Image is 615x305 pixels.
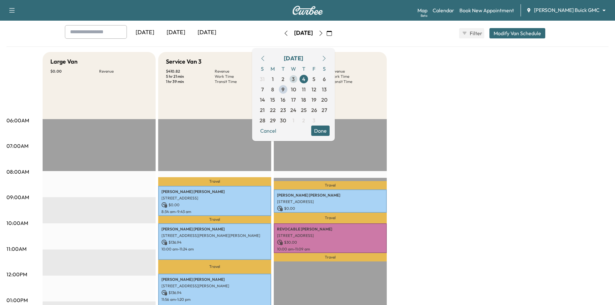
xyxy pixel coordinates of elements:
button: Done [311,126,330,136]
div: [DATE] [284,54,303,63]
span: 14 [260,96,265,104]
p: [STREET_ADDRESS] [277,233,384,238]
div: [DATE] [294,29,313,37]
a: MapBeta [417,6,427,14]
p: 09:00AM [6,193,29,201]
span: 15 [270,96,275,104]
p: Work Time [215,74,263,79]
span: 16 [281,96,285,104]
span: 12 [312,86,316,93]
span: 13 [322,86,327,93]
span: S [257,64,268,74]
p: [PERSON_NAME] [PERSON_NAME] [277,193,384,198]
p: [STREET_ADDRESS] [161,196,268,201]
span: 9 [282,86,284,93]
span: 30 [280,117,286,124]
p: $ 0.00 [50,69,99,74]
span: 25 [301,106,307,114]
p: [PERSON_NAME] [PERSON_NAME] [161,227,268,232]
span: W [288,64,299,74]
p: $ 136.94 [161,239,268,245]
p: Travel [158,216,271,223]
h5: Service Van 3 [166,57,201,66]
p: Transit Time [215,79,263,84]
span: 21 [260,106,265,114]
p: 10:00 am - 11:24 am [161,247,268,252]
span: 31 [260,75,265,83]
span: 24 [290,106,296,114]
p: [PERSON_NAME] [PERSON_NAME] [161,277,268,282]
span: M [268,64,278,74]
a: Calendar [433,6,454,14]
div: [DATE] [129,25,160,40]
p: 10:00AM [6,219,28,227]
span: 3 [313,117,315,124]
a: Book New Appointment [459,6,514,14]
p: $ 136.94 [161,290,268,296]
p: Travel [158,260,271,274]
span: 11 [302,86,306,93]
span: F [309,64,319,74]
p: $ 0.00 [161,202,268,208]
span: 18 [301,96,306,104]
span: 19 [312,96,316,104]
span: Filter [470,29,481,37]
span: 23 [280,106,286,114]
p: Work Time [330,74,379,79]
p: 5 hr 21 min [166,74,215,79]
p: [PERSON_NAME] [PERSON_NAME] [161,189,268,194]
p: Travel [274,213,387,223]
p: 07:00AM [6,142,28,150]
p: Travel [158,177,271,186]
p: Travel [274,253,387,261]
span: 4 [302,75,305,83]
span: 8 [271,86,274,93]
h5: Large Van [50,57,77,66]
span: 7 [261,86,264,93]
span: 29 [270,117,276,124]
p: Transit Time [330,79,379,84]
button: Modify Van Schedule [489,28,545,38]
div: Beta [421,13,427,18]
p: Travel [274,181,387,189]
span: 2 [282,75,284,83]
p: 06:00AM [6,117,29,124]
span: [PERSON_NAME] Buick GMC [534,6,600,14]
p: $ 0.00 [277,206,384,211]
span: 6 [323,75,326,83]
p: 12:00PM [6,270,27,278]
span: 5 [313,75,315,83]
button: Filter [459,28,484,38]
span: 3 [292,75,295,83]
p: Revenue [99,69,148,74]
p: $ 410.82 [166,69,215,74]
p: 11:56 am - 1:20 pm [161,297,268,302]
p: 8:34 am - 9:43 am [161,209,268,214]
p: Revenue [330,69,379,74]
p: 10:00 am - 11:09 am [277,247,384,252]
p: REVOCABLE [PERSON_NAME] [277,227,384,232]
p: 08:00AM [6,168,29,176]
button: Cancel [257,126,279,136]
span: 1 [292,117,294,124]
p: Revenue [215,69,263,74]
div: [DATE] [191,25,222,40]
span: 20 [321,96,327,104]
p: 1 hr 39 min [166,79,215,84]
span: T [278,64,288,74]
span: 26 [311,106,317,114]
span: 2 [302,117,305,124]
p: 11:00AM [6,245,26,253]
p: 01:00PM [6,296,28,304]
span: 27 [322,106,327,114]
img: Curbee Logo [292,6,323,15]
span: 10 [291,86,296,93]
div: [DATE] [160,25,191,40]
p: [STREET_ADDRESS][PERSON_NAME] [161,283,268,289]
span: 28 [260,117,265,124]
span: S [319,64,330,74]
p: $ 30.00 [277,239,384,245]
span: 22 [270,106,276,114]
span: T [299,64,309,74]
p: [STREET_ADDRESS] [277,199,384,204]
